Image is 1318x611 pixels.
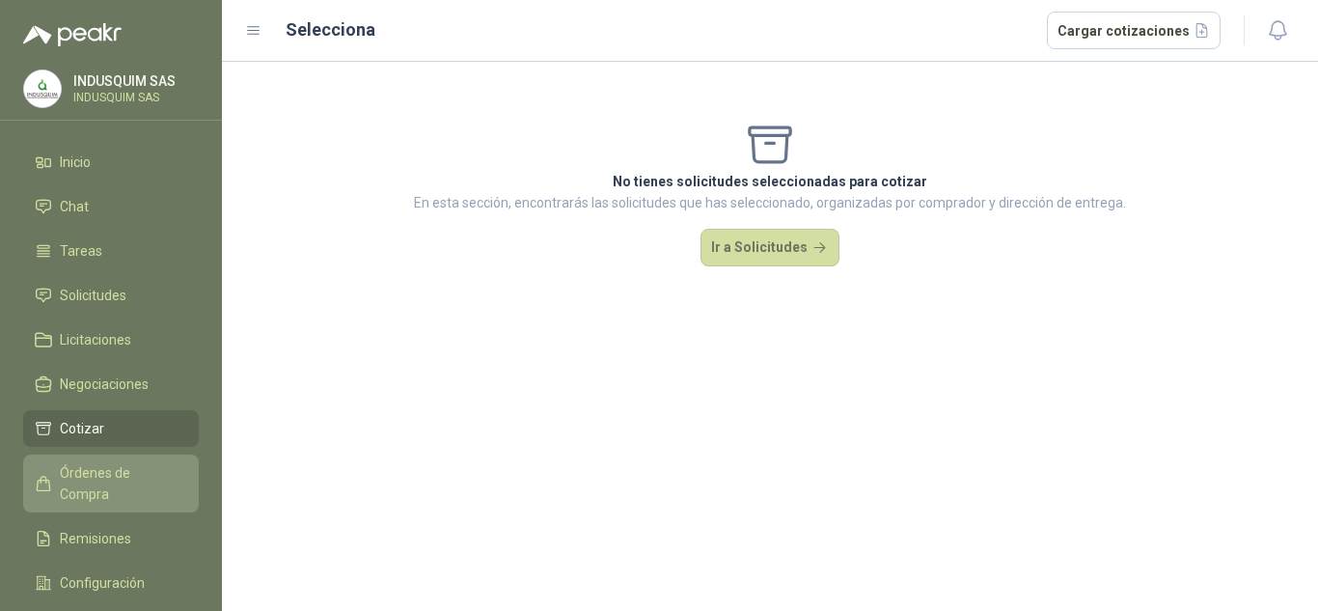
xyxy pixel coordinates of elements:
span: Solicitudes [60,285,126,306]
span: Órdenes de Compra [60,462,180,505]
p: INDUSQUIM SAS [73,92,194,103]
a: Solicitudes [23,277,199,314]
span: Tareas [60,240,102,262]
p: No tienes solicitudes seleccionadas para cotizar [414,171,1126,192]
p: INDUSQUIM SAS [73,74,194,88]
span: Licitaciones [60,329,131,350]
button: Ir a Solicitudes [700,229,839,267]
p: En esta sección, encontrarás las solicitudes que has seleccionado, organizadas por comprador y di... [414,192,1126,213]
a: Remisiones [23,520,199,557]
a: Tareas [23,233,199,269]
span: Inicio [60,152,91,173]
a: Negociaciones [23,366,199,403]
a: Chat [23,188,199,225]
img: Logo peakr [23,23,122,46]
span: Cotizar [60,418,104,439]
a: Licitaciones [23,321,199,358]
span: Configuración [60,572,145,594]
h2: Selecciona [286,16,375,43]
img: Company Logo [24,70,61,107]
a: Inicio [23,144,199,181]
a: Cotizar [23,410,199,447]
button: Cargar cotizaciones [1047,12,1222,50]
span: Remisiones [60,528,131,549]
a: Configuración [23,565,199,601]
span: Chat [60,196,89,217]
a: Órdenes de Compra [23,455,199,513]
span: Negociaciones [60,374,149,395]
